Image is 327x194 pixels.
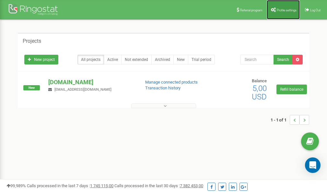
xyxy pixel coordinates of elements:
[145,80,198,85] a: Manage connected products
[274,55,293,64] button: Search
[305,157,321,173] div: Open Intercom Messenger
[77,55,104,64] a: All projects
[90,183,113,188] u: 1 745 115,00
[276,85,307,94] a: Refill balance
[271,115,290,125] span: 1 - 1 of 1
[114,183,203,188] span: Calls processed in the last 30 days :
[240,55,274,64] input: Search
[180,183,203,188] u: 7 382 453,00
[23,38,41,44] h5: Projects
[121,55,152,64] a: Not extended
[188,55,215,64] a: Trial period
[6,183,26,188] span: 99,989%
[24,55,58,64] a: New project
[271,108,309,131] nav: ...
[252,84,267,101] span: 5,00 USD
[173,55,188,64] a: New
[104,55,122,64] a: Active
[252,78,267,83] span: Balance
[277,8,297,12] span: Profile settings
[310,8,321,12] span: Log Out
[54,87,111,92] span: [EMAIL_ADDRESS][DOMAIN_NAME]
[240,8,263,12] span: Referral program
[27,183,113,188] span: Calls processed in the last 7 days :
[145,86,181,90] a: Transaction history
[151,55,174,64] a: Archived
[48,78,134,86] p: [DOMAIN_NAME]
[23,85,40,90] span: New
